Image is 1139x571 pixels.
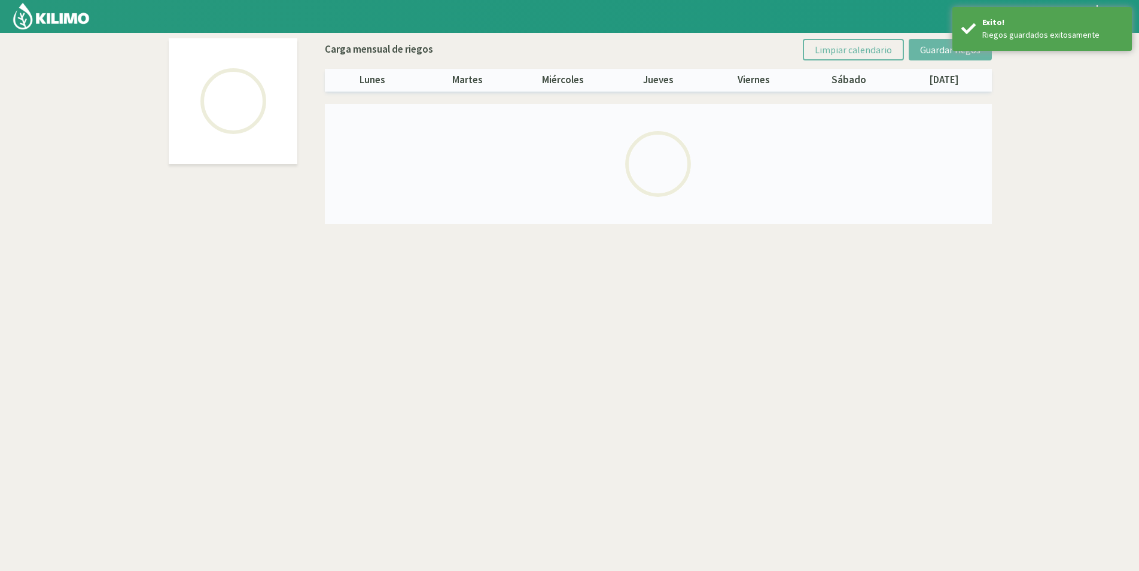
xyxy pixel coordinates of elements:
p: [DATE] [897,72,992,88]
img: Loading... [598,104,718,224]
img: Kilimo [12,2,90,31]
p: viernes [706,72,801,88]
div: Riegos guardados exitosamente [982,29,1123,41]
p: martes [420,72,515,88]
span: Limpiar calendario [815,44,892,56]
button: Guardar riegos [909,39,992,60]
p: sábado [801,72,896,88]
p: lunes [325,72,420,88]
p: Carga mensual de riegos [325,42,433,57]
div: Exito! [982,16,1123,29]
span: Guardar riegos [920,44,980,56]
p: jueves [611,72,706,88]
p: miércoles [516,72,611,88]
button: Limpiar calendario [803,39,904,60]
img: Loading... [173,41,293,161]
